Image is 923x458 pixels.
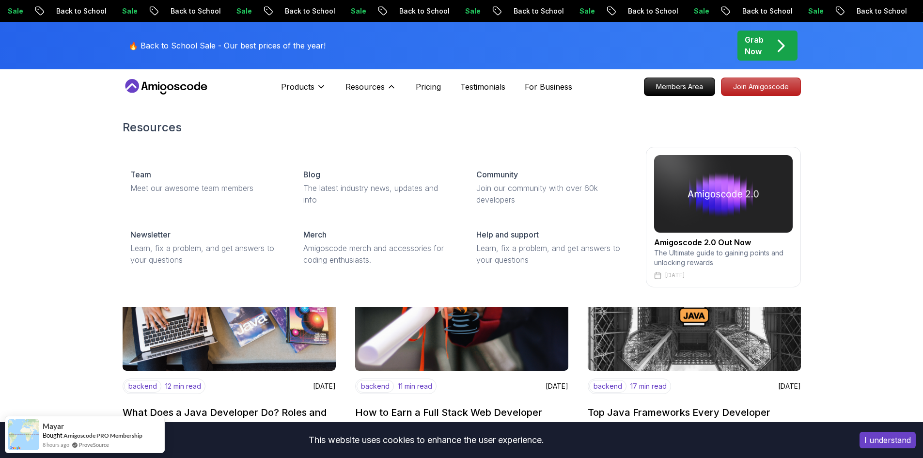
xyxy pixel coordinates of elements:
[276,6,342,16] p: Back to School
[357,380,394,393] p: backend
[646,147,801,287] a: amigoscode 2.0Amigoscode 2.0 Out NowThe Ultimate guide to gaining points and unlocking rewards[DATE]
[571,6,602,16] p: Sale
[303,169,320,180] p: Blog
[644,78,715,95] p: Members Area
[685,6,716,16] p: Sale
[721,78,800,95] p: Join Amigoscode
[162,6,228,16] p: Back to School
[654,248,793,268] p: The Ultimate guide to gaining points and unlocking rewards
[47,6,113,16] p: Back to School
[281,81,326,100] button: Products
[43,431,63,439] span: Bought
[130,182,280,194] p: Meet our awesome team members
[303,242,453,266] p: Amigoscode merch and accessories for coding enthusiasts.
[456,6,487,16] p: Sale
[123,406,336,433] h2: What Does a Java Developer Do? Roles and Career Path
[588,406,801,433] h2: Top Java Frameworks Every Developer Should Learn
[860,432,916,448] button: Accept cookies
[734,6,799,16] p: Back to School
[123,120,801,135] h2: Resources
[665,271,685,279] p: [DATE]
[469,161,634,213] a: CommunityJoin our community with over 60k developers
[165,381,201,391] p: 12 min read
[130,169,151,180] p: Team
[313,381,336,391] p: [DATE]
[546,381,568,391] p: [DATE]
[848,6,914,16] p: Back to School
[505,6,571,16] p: Back to School
[619,6,685,16] p: Back to School
[345,81,385,93] p: Resources
[43,422,64,430] span: Mayar
[460,81,505,93] a: Testimonials
[303,182,453,205] p: The latest industry news, updates and info
[123,221,288,273] a: NewsletterLearn, fix a problem, and get answers to your questions
[799,6,830,16] p: Sale
[43,441,69,449] span: 8 hours ago
[63,431,142,440] a: Amigoscode PRO Membership
[124,380,161,393] p: backend
[476,169,518,180] p: Community
[123,250,336,371] img: image
[8,419,39,450] img: provesource social proof notification image
[130,242,280,266] p: Learn, fix a problem, and get answers to your questions
[644,78,715,96] a: Members Area
[303,229,327,240] p: Merch
[398,381,432,391] p: 11 min read
[589,380,626,393] p: backend
[476,182,626,205] p: Join our community with over 60k developers
[355,250,568,371] img: image
[525,81,572,93] a: For Business
[745,34,764,57] p: Grab Now
[123,161,288,202] a: TeamMeet our awesome team members
[130,229,171,240] p: Newsletter
[355,406,568,433] h2: How to Earn a Full Stack Web Developer Certificate Online
[654,237,793,248] h2: Amigoscode 2.0 Out Now
[79,441,109,449] a: ProveSource
[7,429,845,451] div: This website uses cookies to enhance the user experience.
[345,81,396,100] button: Resources
[416,81,441,93] a: Pricing
[778,381,801,391] p: [DATE]
[654,155,793,233] img: amigoscode 2.0
[476,229,539,240] p: Help and support
[342,6,373,16] p: Sale
[391,6,456,16] p: Back to School
[296,161,461,213] a: BlogThe latest industry news, updates and info
[476,242,626,266] p: Learn, fix a problem, and get answers to your questions
[113,6,144,16] p: Sale
[588,250,801,371] img: image
[228,6,259,16] p: Sale
[721,78,801,96] a: Join Amigoscode
[469,221,634,273] a: Help and supportLearn, fix a problem, and get answers to your questions
[281,81,314,93] p: Products
[296,221,461,273] a: MerchAmigoscode merch and accessories for coding enthusiasts.
[630,381,667,391] p: 17 min read
[128,40,326,51] p: 🔥 Back to School Sale - Our best prices of the year!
